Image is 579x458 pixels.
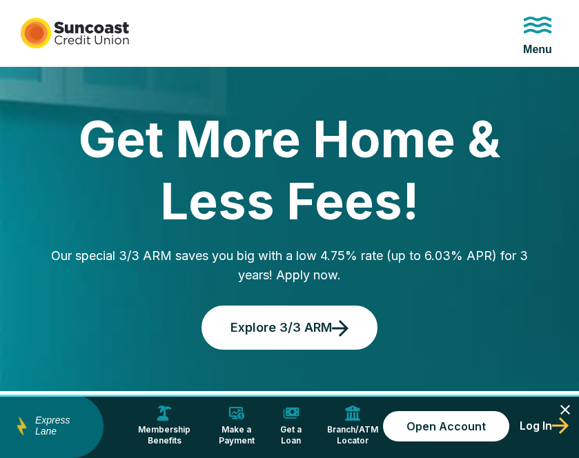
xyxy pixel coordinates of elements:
[517,8,558,59] button: Menu
[21,17,129,49] a: Home
[319,399,385,453] a: Branch/ATM Locator
[383,411,509,441] a: Open Account
[210,399,263,453] a: Make a Payment
[520,412,569,441] a: Log In
[156,405,173,421] img: An icon of a palm tree
[274,399,308,453] a: Get a Loan
[344,405,361,421] img: An icon of a bank
[21,17,129,49] img: Suncoast Credit Union
[10,415,32,437] img: An icon of a lightning bolt
[283,405,300,421] img: Money Icon
[202,306,377,350] a: Explore 3/3 ARM
[48,108,531,232] h1: Get More Home & Less Fees!
[48,246,531,285] p: Our special 3/3 ARM saves you big with a low 4.75% rate (up to 6.03% APR) for 3 years! Apply now.
[228,405,245,421] img: An icon of a monitor
[35,415,90,437] span: Express Lane
[130,399,199,453] a: Membership Benefits
[557,401,573,420] button: Close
